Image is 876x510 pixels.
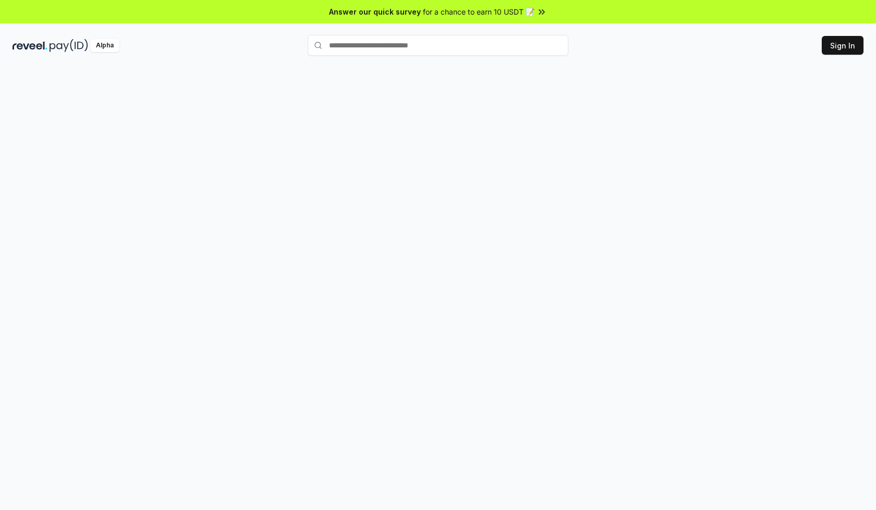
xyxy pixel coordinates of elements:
[90,39,119,52] div: Alpha
[822,36,863,55] button: Sign In
[50,39,88,52] img: pay_id
[329,6,421,17] span: Answer our quick survey
[423,6,534,17] span: for a chance to earn 10 USDT 📝
[13,39,47,52] img: reveel_dark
